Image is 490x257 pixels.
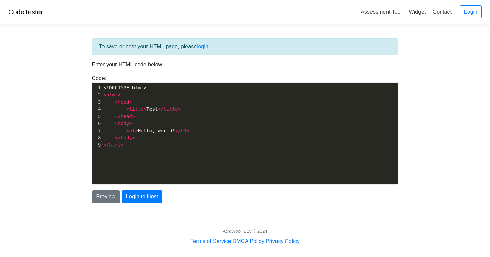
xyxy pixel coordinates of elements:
[129,128,135,133] span: h1
[92,127,102,134] div: 7
[92,120,102,127] div: 6
[92,84,102,91] div: 1
[121,114,132,119] span: head
[92,113,102,120] div: 5
[115,114,121,119] span: </
[190,238,231,244] a: Terms of Service
[104,92,106,97] span: <
[129,99,132,105] span: >
[266,238,300,244] a: Privacy Policy
[121,142,123,148] span: >
[118,99,129,105] span: head
[118,92,121,97] span: >
[164,106,178,112] span: title
[104,106,181,112] span: Test
[358,6,405,17] a: Assessment Tool
[175,128,181,133] span: </
[115,121,117,126] span: <
[132,135,135,140] span: >
[106,92,118,97] span: html
[187,128,189,133] span: >
[115,135,121,140] span: </
[118,121,129,126] span: body
[92,134,102,141] div: 8
[406,6,428,17] a: Widget
[92,38,398,55] div: To save or host your HTML page, please .
[158,106,164,112] span: </
[92,190,120,203] button: Preview
[104,128,190,133] span: Hello, world!
[92,106,102,113] div: 4
[104,85,146,90] span: <!DOCTYPE html>
[87,74,404,185] div: Code:
[126,128,129,133] span: <
[132,114,135,119] span: >
[223,228,267,235] div: AcidWorx, LLC © 2024
[92,141,102,149] div: 9
[178,106,181,112] span: >
[129,106,143,112] span: title
[104,142,109,148] span: </
[181,128,187,133] span: h1
[126,106,129,112] span: <
[121,135,132,140] span: body
[122,190,162,203] button: Login to Host
[92,91,102,99] div: 2
[190,237,299,245] div: | |
[144,106,146,112] span: >
[109,142,121,148] span: html
[8,8,43,16] a: CodeTester
[197,44,208,49] a: login
[430,6,454,17] a: Contact
[460,5,482,18] a: Login
[115,99,117,105] span: <
[92,99,102,106] div: 3
[129,121,132,126] span: >
[135,128,138,133] span: >
[233,238,264,244] a: DMCA Policy
[92,61,398,69] p: Enter your HTML code below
